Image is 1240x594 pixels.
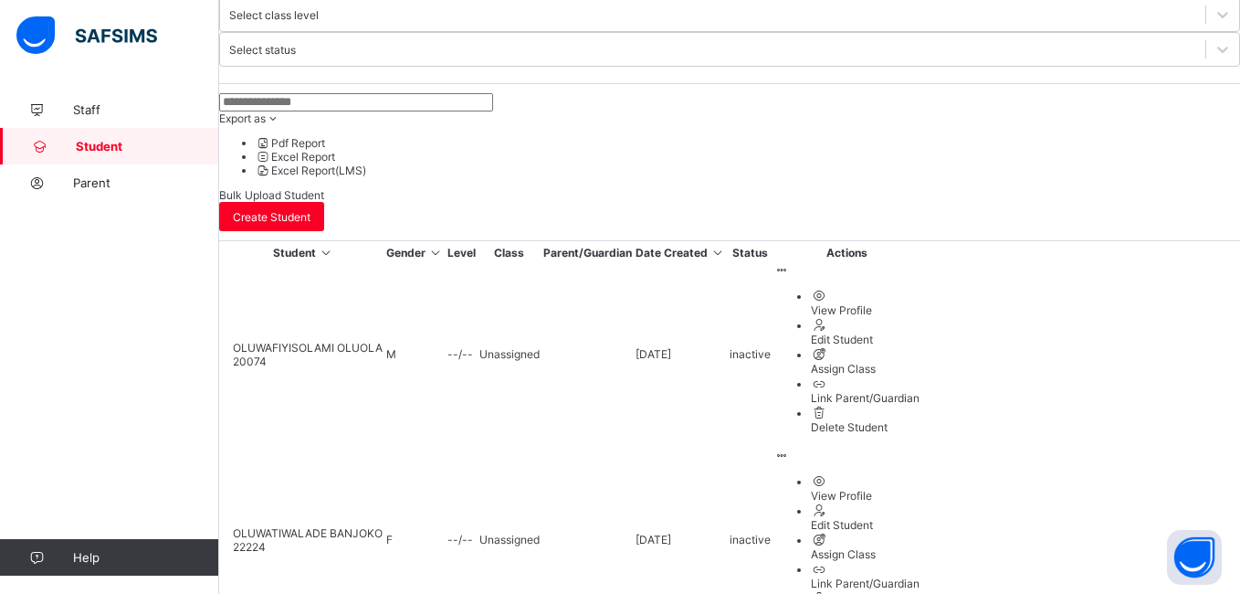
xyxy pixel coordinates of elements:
i: Sort in Ascending Order [428,246,444,260]
div: Delete Student [811,420,919,434]
td: --/-- [447,262,477,446]
span: Staff [73,102,219,117]
div: Select class level [229,8,319,22]
td: M [385,262,445,446]
th: Date Created [635,245,727,260]
div: View Profile [811,303,919,317]
span: Bulk Upload Student [219,188,324,202]
div: Select status [229,43,296,57]
button: Open asap [1167,530,1222,585]
th: Parent/Guardian [542,245,633,260]
td: Unassigned [478,262,541,446]
span: 22224 [233,540,266,554]
td: [DATE] [635,262,727,446]
th: Status [729,245,772,260]
span: inactive [730,533,771,546]
th: Actions [773,245,920,260]
th: Gender [385,245,445,260]
div: View Profile [811,489,919,503]
span: Export as [219,111,266,125]
i: Sort in Ascending Order [710,246,726,260]
li: dropdown-list-item-null-1 [256,150,1240,164]
span: 20074 [233,355,267,368]
span: inactive [730,347,771,361]
i: Sort in Ascending Order [319,246,334,260]
span: Parent [73,175,219,190]
div: Edit Student [811,333,919,346]
th: Student [223,245,384,260]
span: OLUWATIWALADE BANJOKO [233,526,383,540]
li: dropdown-list-item-null-0 [256,136,1240,150]
div: Link Parent/Guardian [811,391,919,405]
div: Link Parent/Guardian [811,577,919,590]
th: Level [447,245,477,260]
div: Assign Class [811,547,919,561]
img: safsims [16,16,157,55]
span: Create Student [233,210,310,224]
div: Edit Student [811,518,919,532]
th: Class [478,245,541,260]
span: Help [73,550,218,565]
span: OLUWAFIYISOLAMI OLUOLA [233,341,383,355]
span: Student [76,139,219,154]
li: dropdown-list-item-null-2 [256,164,1240,177]
div: Assign Class [811,362,919,376]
